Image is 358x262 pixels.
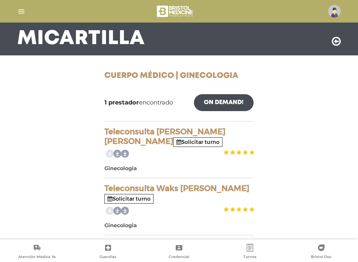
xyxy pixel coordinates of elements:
[223,204,255,215] img: estrellas_badge.png
[104,71,254,81] h1: Cuerpo Médico | Ginecologia
[286,244,357,261] a: Bristol Doc
[72,244,143,261] a: Guardias
[104,165,137,171] b: Ginecologia
[311,254,331,260] span: Bristol Doc
[156,3,195,19] img: bristol-medicine-blanco.png
[17,30,145,47] h3: Mi Cartilla
[107,196,150,202] a: Solicitar turno
[144,244,214,261] a: Credencial
[169,254,189,260] span: Credencial
[99,254,116,260] span: Guardias
[214,244,285,261] a: Turnos
[104,99,139,106] b: 1 prestador
[1,244,72,261] a: Atención Médica Ya
[176,139,219,145] a: Solicitar turno
[18,254,56,260] span: Atención Médica Ya
[104,222,137,229] b: Ginecologia
[104,184,254,203] h4: Teleconsulta Waks [PERSON_NAME]
[104,98,173,107] span: encontrado
[328,5,341,18] img: profile-placeholder.svg
[194,94,254,111] a: On Demand!
[17,7,26,16] img: Cober_menu-lines-white.svg
[104,127,254,146] h4: Teleconsulta [PERSON_NAME] [PERSON_NAME]
[243,254,257,260] span: Turnos
[223,147,255,158] img: estrellas_badge.png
